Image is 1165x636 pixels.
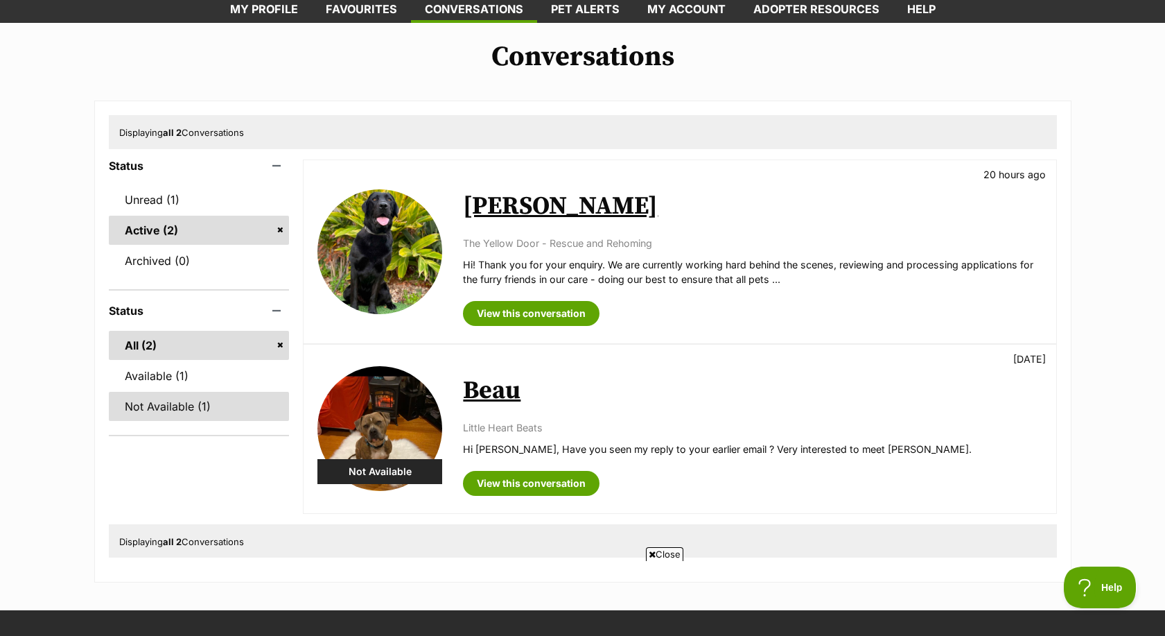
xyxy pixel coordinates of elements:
span: Close [646,547,683,561]
a: Available (1) [109,361,290,390]
strong: all 2 [163,536,182,547]
strong: all 2 [163,127,182,138]
a: Beau [463,375,520,406]
span: Displaying Conversations [119,536,244,547]
iframe: Advertisement [331,567,835,629]
a: All (2) [109,331,290,360]
a: Active (2) [109,216,290,245]
a: Not Available (1) [109,392,290,421]
span: Displaying Conversations [119,127,244,138]
a: Unread (1) [109,185,290,214]
p: Little Heart Beats [463,420,1042,435]
p: 20 hours ago [983,167,1046,182]
div: Not Available [317,459,442,484]
img: Holly Jane [317,189,442,314]
p: Hi! Thank you for your enquiry. We are currently working hard behind the scenes, reviewing and pr... [463,257,1042,287]
p: Hi [PERSON_NAME], Have you seen my reply to your earlier email ? Very interested to meet [PERSON_... [463,442,1042,456]
a: Archived (0) [109,246,290,275]
p: The Yellow Door - Rescue and Rehoming [463,236,1042,250]
a: View this conversation [463,471,599,496]
iframe: Help Scout Beacon - Open [1064,567,1137,608]
a: [PERSON_NAME] [463,191,658,222]
p: [DATE] [1013,352,1046,366]
header: Status [109,160,290,172]
header: Status [109,304,290,317]
a: View this conversation [463,301,599,326]
img: Beau [317,366,442,491]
